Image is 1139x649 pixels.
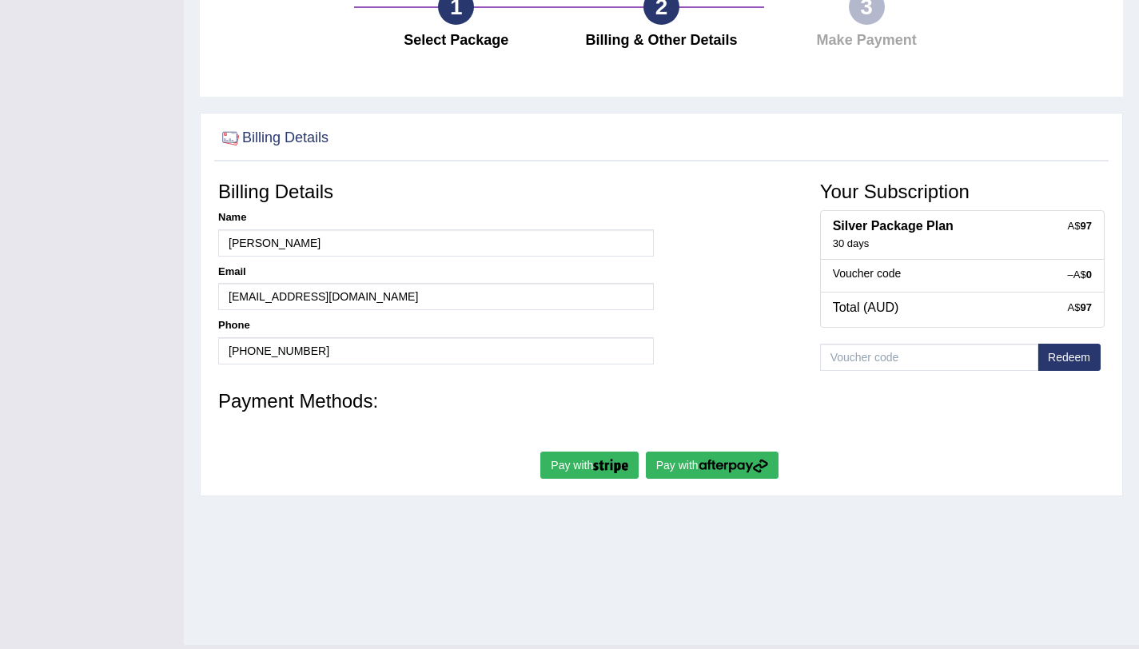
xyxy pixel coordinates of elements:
[833,237,1092,251] div: 30 days
[833,268,1092,280] h5: Voucher code
[833,301,1092,315] h4: Total (AUD)
[833,219,954,233] b: Silver Package Plan
[1068,301,1092,315] div: A$
[1081,301,1092,313] strong: 97
[540,452,639,479] button: Pay with
[1068,268,1092,282] div: –A$
[218,391,1105,412] h3: Payment Methods:
[218,210,246,225] label: Name
[362,33,552,49] h4: Select Package
[218,265,246,279] label: Email
[567,33,756,49] h4: Billing & Other Details
[820,344,1038,371] input: Voucher code
[1037,344,1101,371] button: Redeem
[218,318,250,332] label: Phone
[218,181,654,202] h3: Billing Details
[820,181,1105,202] h3: Your Subscription
[646,452,779,479] button: Pay with
[1068,219,1092,233] div: A$
[218,126,329,150] h2: Billing Details
[772,33,962,49] h4: Make Payment
[1081,220,1092,232] strong: 97
[1086,269,1092,281] strong: 0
